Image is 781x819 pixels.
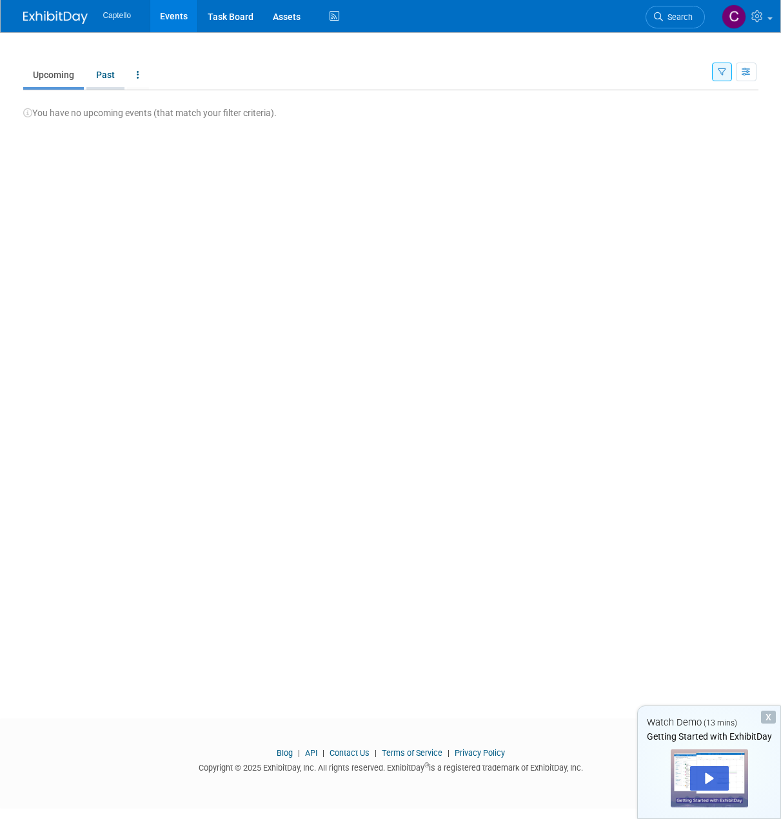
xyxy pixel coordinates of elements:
[305,748,317,758] a: API
[455,748,505,758] a: Privacy Policy
[23,11,88,24] img: ExhibitDay
[330,748,370,758] a: Contact Us
[382,748,442,758] a: Terms of Service
[444,748,453,758] span: |
[103,11,132,20] span: Captello
[23,63,84,87] a: Upcoming
[722,5,746,29] img: Candice Bakke
[23,108,277,118] span: You have no upcoming events (that match your filter criteria).
[277,748,293,758] a: Blog
[663,12,693,22] span: Search
[371,748,380,758] span: |
[646,6,705,28] a: Search
[424,762,429,769] sup: ®
[690,766,729,791] div: Play
[638,716,780,729] div: Watch Demo
[295,748,303,758] span: |
[638,730,780,743] div: Getting Started with ExhibitDay
[86,63,124,87] a: Past
[704,718,737,727] span: (13 mins)
[761,711,776,724] div: Dismiss
[319,748,328,758] span: |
